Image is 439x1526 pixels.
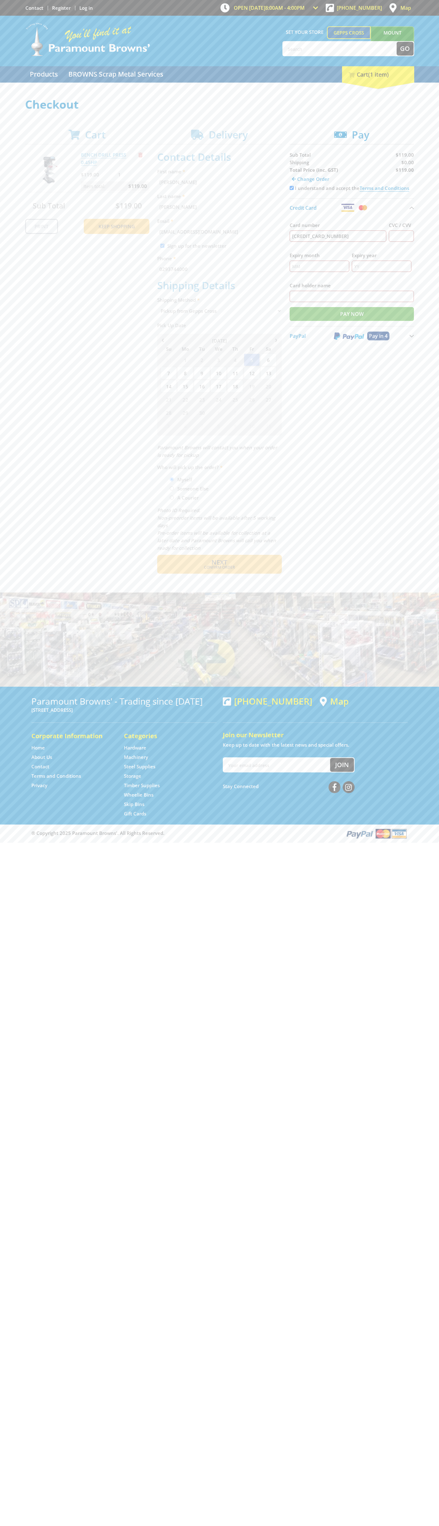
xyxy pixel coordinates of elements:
a: Go to the Wheelie Bins page [124,792,153,798]
div: [PHONE_NUMBER] [223,696,312,706]
a: Go to the Home page [31,744,45,751]
img: PayPal [334,332,364,340]
h5: Corporate Information [31,732,111,740]
a: Mount [PERSON_NAME] [371,26,414,50]
a: Go to the Privacy page [31,782,47,789]
img: PayPal, Mastercard, Visa accepted [345,828,408,839]
span: 8:00am - 4:00pm [265,4,305,11]
button: Credit Card [290,198,414,217]
a: Go to the About Us page [31,754,52,760]
input: YY [352,261,411,272]
a: Go to the Terms and Conditions page [31,773,81,779]
button: Go [397,42,414,56]
strong: $119.00 [396,167,414,173]
a: Go to the Contact page [31,763,49,770]
input: Please accept the terms and conditions. [290,186,294,190]
label: Card holder name [290,282,414,289]
label: Expiry year [352,252,411,259]
div: ® Copyright 2025 Paramount Browns'. All Rights Reserved. [25,828,414,839]
a: View a map of Gepps Cross location [320,696,349,706]
p: [STREET_ADDRESS] [31,706,217,714]
strong: Total Price (inc. GST) [290,167,338,173]
label: Expiry month [290,252,349,259]
a: Go to the Machinery page [124,754,148,760]
span: Sub Total [290,152,311,158]
label: Card number [290,221,387,229]
a: Go to the Contact page [25,5,43,11]
a: Log in [79,5,93,11]
span: (1 item) [368,71,389,78]
h3: Paramount Browns' - Trading since [DATE] [31,696,217,706]
input: Your email address [223,758,330,772]
a: Go to the Timber Supplies page [124,782,160,789]
button: Join [330,758,354,772]
span: Credit Card [290,204,317,211]
span: $119.00 [396,152,414,158]
span: OPEN [DATE] [234,4,305,11]
a: Gepps Cross [327,26,371,39]
button: PayPal Pay in 4 [290,326,414,345]
p: Keep up to date with the latest news and special offers. [223,741,408,749]
span: PayPal [290,333,306,339]
span: Change Order [297,176,329,182]
span: $0.00 [401,159,414,165]
div: Stay Connected [223,779,355,794]
a: Go to the BROWNS Scrap Metal Services page [64,66,168,83]
a: Terms and Conditions [360,185,409,192]
a: Go to the Gift Cards page [124,810,146,817]
img: Paramount Browns' [25,22,151,57]
h5: Categories [124,732,204,740]
span: Shipping [290,159,309,165]
div: Cart [342,66,414,83]
a: Go to the Steel Supplies page [124,763,155,770]
label: I understand and accept the [295,185,409,192]
a: Go to the Hardware page [124,744,146,751]
a: Go to the Products page [25,66,62,83]
h5: Join our Newsletter [223,731,408,739]
img: Mastercard [357,204,368,212]
img: Visa [341,204,355,212]
input: Search [283,42,397,56]
input: Pay Now [290,307,414,321]
a: Go to the Storage page [124,773,141,779]
h1: Checkout [25,98,414,111]
label: CVC / CVV [389,221,414,229]
span: Set your store [282,26,327,38]
a: Go to the Skip Bins page [124,801,144,808]
span: Pay [352,128,369,141]
a: Change Order [290,174,331,184]
a: Go to the registration page [52,5,71,11]
input: MM [290,261,349,272]
span: Pay in 4 [369,333,388,339]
